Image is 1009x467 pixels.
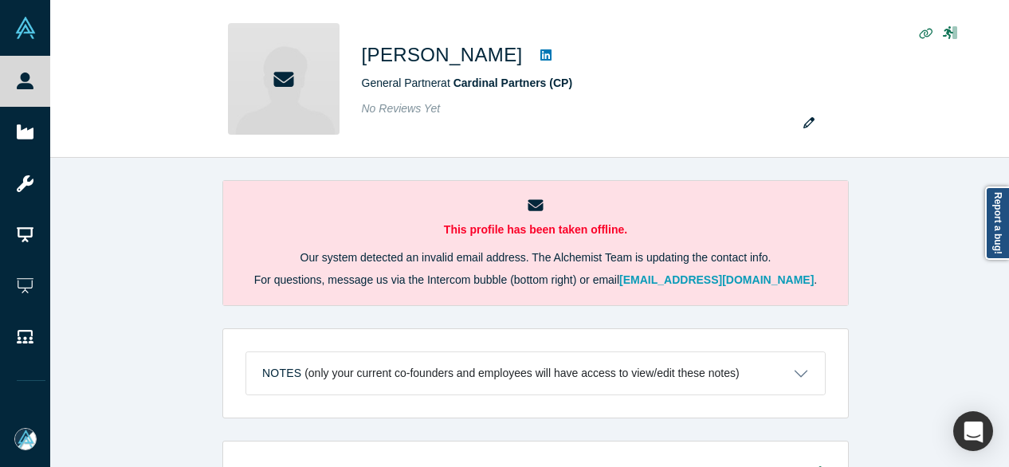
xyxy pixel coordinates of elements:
[14,17,37,39] img: Alchemist Vault Logo
[245,272,826,288] p: For questions, message us via the Intercom bubble (bottom right) or email .
[362,102,441,115] span: No Reviews Yet
[362,77,573,89] span: General Partner at
[985,186,1009,260] a: Report a bug!
[246,352,825,394] button: Notes (only your current co-founders and employees will have access to view/edit these notes)
[245,222,826,238] p: This profile has been taken offline.
[304,367,740,380] p: (only your current co-founders and employees will have access to view/edit these notes)
[14,428,37,450] img: Mia Scott's Account
[245,249,826,266] p: Our system detected an invalid email address. The Alchemist Team is updating the contact info.
[362,41,523,69] h1: [PERSON_NAME]
[619,273,814,286] a: [EMAIL_ADDRESS][DOMAIN_NAME]
[262,365,301,382] h3: Notes
[453,77,572,89] a: Cardinal Partners (CP)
